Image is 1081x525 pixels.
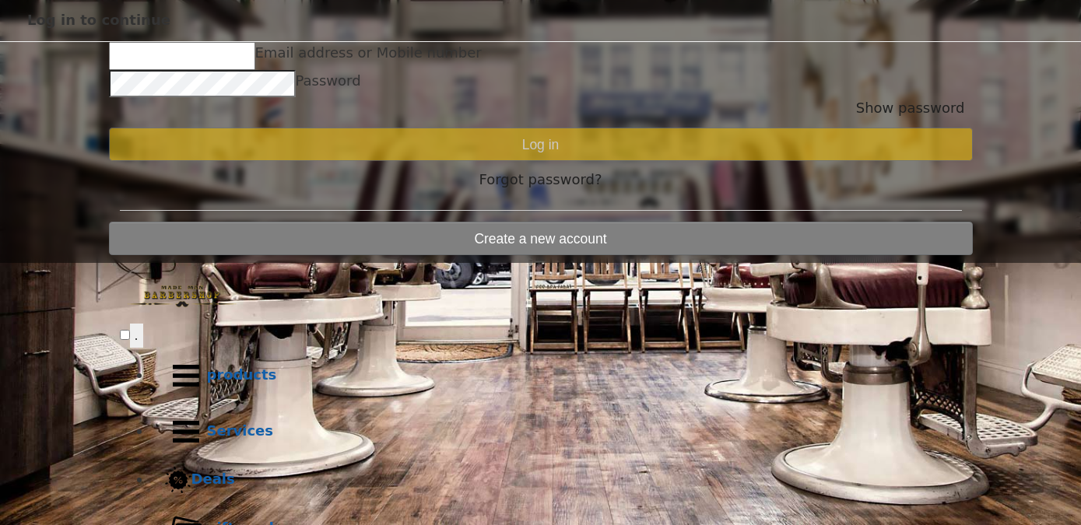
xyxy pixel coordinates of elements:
span: Forgot password? [479,169,602,191]
b: Services [207,422,274,439]
span: Log in to continue [27,12,170,28]
button: menu toggle [130,324,143,348]
label: Email address or Mobile number [255,42,482,65]
label: Password [296,70,361,93]
a: ServicesServices [151,404,962,460]
img: Deals [165,467,191,494]
img: Made Man Barbershop logo [120,271,244,321]
img: Products [165,355,207,397]
b: products [207,366,277,383]
img: Services [165,411,207,453]
a: DealsDeals [151,460,962,501]
a: Productsproducts [151,348,962,404]
span: . [135,327,139,343]
input: Email address or Mobile number [109,42,255,70]
button: Create a new account [109,222,973,255]
b: Deals [191,471,235,487]
button: Show password [856,97,965,120]
button: Log in [109,128,973,161]
button: close dialog [1030,16,1054,26]
input: Password [109,70,296,98]
input: menu toggle [120,330,130,340]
